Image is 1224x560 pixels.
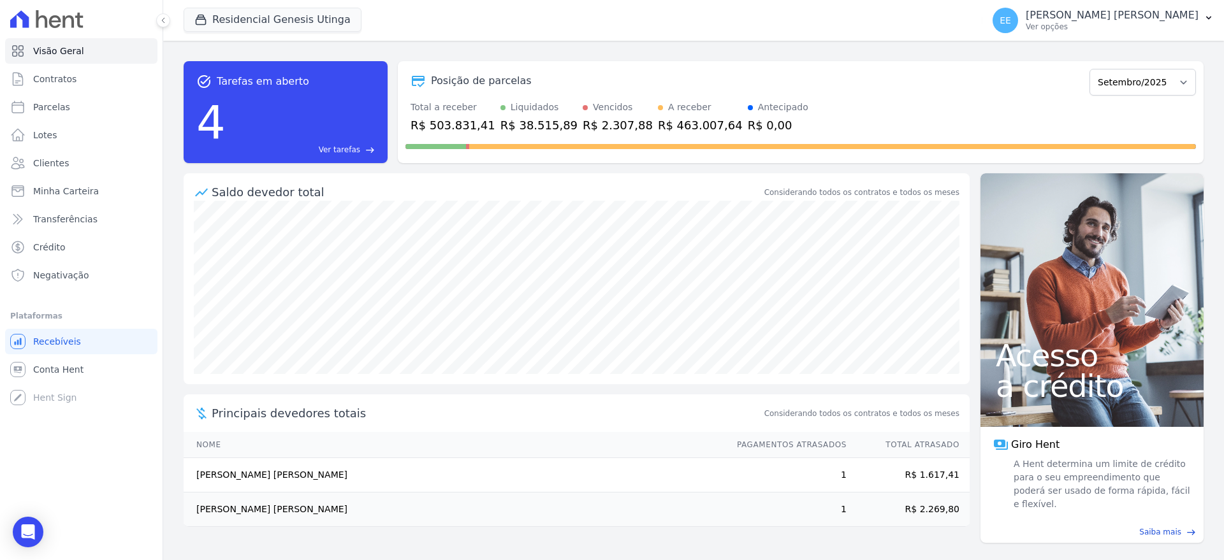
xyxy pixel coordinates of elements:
a: Visão Geral [5,38,157,64]
span: Considerando todos os contratos e todos os meses [764,408,959,419]
span: Principais devedores totais [212,405,762,422]
span: Tarefas em aberto [217,74,309,89]
div: Saldo devedor total [212,183,762,201]
span: Saiba mais [1139,526,1181,538]
th: Pagamentos Atrasados [725,432,847,458]
div: 4 [196,89,226,155]
span: EE [1000,16,1011,25]
th: Total Atrasado [847,432,970,458]
a: Parcelas [5,94,157,120]
div: Posição de parcelas [431,73,532,89]
span: Visão Geral [33,45,84,57]
span: Giro Hent [1011,437,1060,452]
div: Liquidados [511,101,559,114]
span: A Hent determina um limite de crédito para o seu empreendimento que poderá ser usado de forma ráp... [1011,457,1191,511]
div: Total a receber [411,101,495,114]
span: a crédito [996,371,1188,401]
td: R$ 1.617,41 [847,458,970,492]
p: Ver opções [1026,22,1198,32]
span: Transferências [33,213,98,226]
div: A receber [668,101,711,114]
button: EE [PERSON_NAME] [PERSON_NAME] Ver opções [982,3,1224,38]
a: Crédito [5,234,157,260]
span: east [1186,528,1196,537]
span: Crédito [33,241,66,254]
button: Residencial Genesis Utinga [184,8,361,32]
div: R$ 38.515,89 [500,117,578,134]
span: Ver tarefas [319,144,360,155]
a: Saiba mais east [988,526,1196,538]
a: Negativação [5,262,157,288]
div: Considerando todos os contratos e todos os meses [764,187,959,198]
div: R$ 2.307,88 [583,117,653,134]
p: [PERSON_NAME] [PERSON_NAME] [1026,9,1198,22]
a: Lotes [5,122,157,148]
td: [PERSON_NAME] [PERSON_NAME] [184,458,725,492]
a: Conta Hent [5,357,157,382]
span: Negativação [33,269,89,282]
a: Clientes [5,150,157,176]
div: Plataformas [10,308,152,324]
span: Conta Hent [33,363,84,376]
a: Recebíveis [5,329,157,354]
div: R$ 503.831,41 [411,117,495,134]
span: task_alt [196,74,212,89]
span: Parcelas [33,101,70,113]
th: Nome [184,432,725,458]
a: Transferências [5,206,157,232]
div: R$ 463.007,64 [658,117,743,134]
span: Acesso [996,340,1188,371]
span: Recebíveis [33,335,81,348]
span: Clientes [33,157,69,169]
td: 1 [725,458,847,492]
span: Contratos [33,73,76,85]
div: Open Intercom Messenger [13,517,43,547]
div: Antecipado [758,101,808,114]
a: Minha Carteira [5,178,157,204]
td: [PERSON_NAME] [PERSON_NAME] [184,492,725,527]
span: Minha Carteira [33,185,99,197]
div: R$ 0,00 [748,117,808,134]
td: 1 [725,492,847,527]
span: east [365,145,375,155]
td: R$ 2.269,80 [847,492,970,527]
a: Ver tarefas east [231,144,375,155]
a: Contratos [5,66,157,92]
span: Lotes [33,129,57,141]
div: Vencidos [593,101,632,114]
